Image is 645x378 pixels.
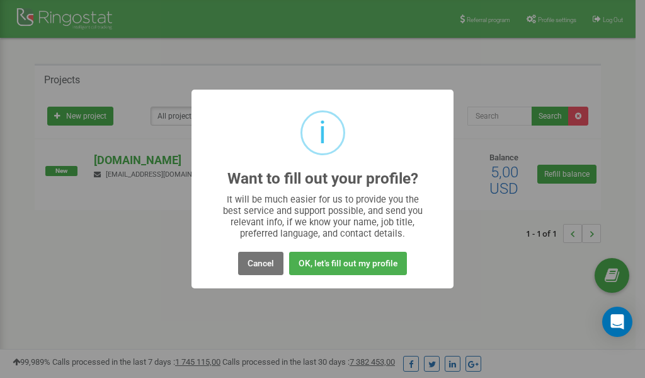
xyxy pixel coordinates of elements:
[602,307,632,337] div: Open Intercom Messenger
[217,194,429,239] div: It will be much easier for us to provide you the best service and support possible, and send you ...
[289,252,407,275] button: OK, let's fill out my profile
[238,252,283,275] button: Cancel
[227,170,418,187] h2: Want to fill out your profile?
[319,112,326,153] div: i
